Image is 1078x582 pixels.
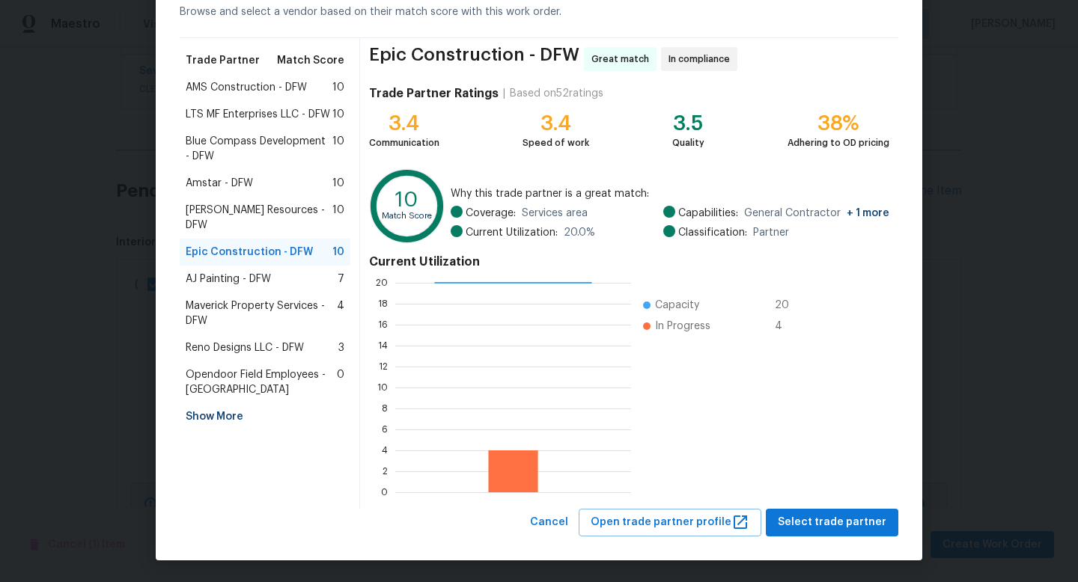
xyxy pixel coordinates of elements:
div: Speed of work [523,135,589,150]
span: Blue Compass Development - DFW [186,134,332,164]
span: Opendoor Field Employees - [GEOGRAPHIC_DATA] [186,367,337,397]
span: Coverage: [466,206,516,221]
span: 10 [332,203,344,233]
span: Capabilities: [678,206,738,221]
span: Maverick Property Services - DFW [186,298,337,328]
text: 10 [377,383,388,392]
text: 2 [383,467,388,476]
span: 10 [332,107,344,122]
span: 10 [332,80,344,95]
text: 16 [378,320,388,329]
span: Current Utilization: [466,225,558,240]
span: Partner [753,225,789,240]
h4: Trade Partner Ratings [369,86,499,101]
text: Match Score [382,212,432,220]
span: Epic Construction - DFW [186,245,313,260]
span: 10 [332,134,344,164]
span: Reno Designs LLC - DFW [186,340,304,355]
span: Services area [522,206,588,221]
span: Select trade partner [778,513,886,532]
span: Classification: [678,225,747,240]
span: Amstar - DFW [186,176,253,191]
div: Show More [180,403,350,430]
div: Communication [369,135,439,150]
button: Cancel [524,509,574,536]
div: | [499,86,510,101]
span: 10 [332,176,344,191]
span: [PERSON_NAME] Resources - DFW [186,203,332,233]
span: AJ Painting - DFW [186,272,271,287]
div: Adhering to OD pricing [788,135,889,150]
span: 10 [332,245,344,260]
text: 12 [379,362,388,371]
span: Why this trade partner is a great match: [451,186,889,201]
span: + 1 more [847,208,889,218]
span: Great match [591,52,655,67]
span: 3 [338,340,344,355]
span: 0 [337,367,344,397]
span: 20 [775,298,799,313]
span: General Contractor [744,206,889,221]
span: Open trade partner profile [591,513,749,532]
div: 3.5 [672,116,704,131]
div: Based on 52 ratings [510,86,603,101]
span: Cancel [530,513,568,532]
span: 4 [337,298,344,328]
text: 4 [382,446,388,455]
button: Select trade partner [766,509,898,536]
text: 0 [381,488,388,497]
div: 3.4 [369,116,439,131]
span: Trade Partner [186,53,260,68]
span: Match Score [277,53,344,68]
div: 38% [788,116,889,131]
text: 20 [376,278,388,287]
text: 14 [378,341,388,350]
div: Quality [672,135,704,150]
h4: Current Utilization [369,254,889,269]
span: Epic Construction - DFW [369,47,579,71]
span: AMS Construction - DFW [186,80,307,95]
span: 7 [338,272,344,287]
text: 18 [378,299,388,308]
span: In Progress [655,319,710,334]
span: 4 [775,319,799,334]
span: Capacity [655,298,699,313]
span: In compliance [669,52,736,67]
text: 8 [382,404,388,413]
span: 20.0 % [564,225,595,240]
text: 6 [382,425,388,434]
div: 3.4 [523,116,589,131]
span: LTS MF Enterprises LLC - DFW [186,107,330,122]
text: 10 [395,189,418,210]
button: Open trade partner profile [579,509,761,536]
